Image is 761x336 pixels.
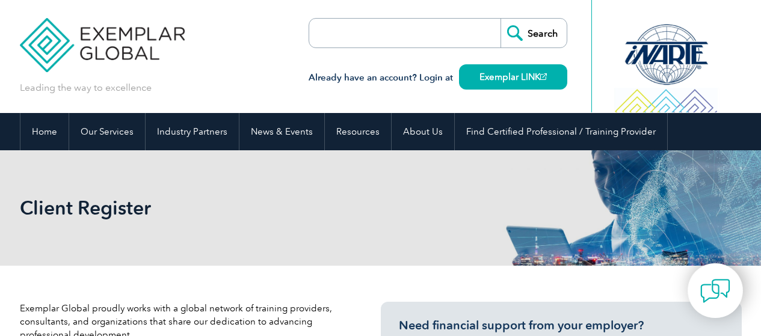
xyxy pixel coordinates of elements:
a: Home [20,113,69,150]
img: contact-chat.png [700,276,730,306]
a: News & Events [239,113,324,150]
input: Search [501,19,567,47]
a: About Us [392,113,454,150]
h2: Client Register [20,198,525,218]
p: Leading the way to excellence [20,81,152,94]
a: Find Certified Professional / Training Provider [455,113,667,150]
a: Resources [325,113,391,150]
a: Exemplar LINK [459,64,567,90]
a: Industry Partners [146,113,239,150]
h3: Already have an account? Login at [309,70,567,85]
h3: Need financial support from your employer? [399,318,724,333]
a: Our Services [69,113,145,150]
img: open_square.png [540,73,547,80]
